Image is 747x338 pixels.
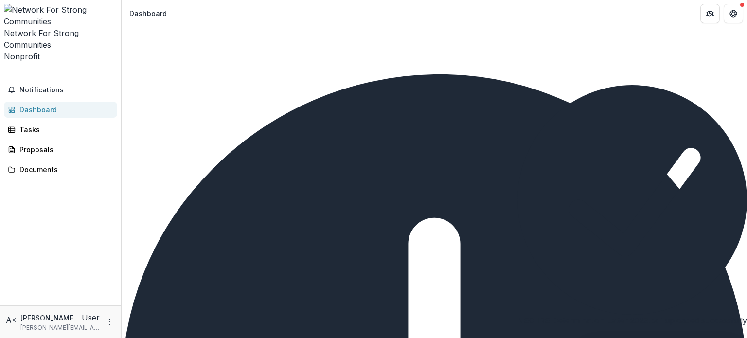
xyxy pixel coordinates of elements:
a: Proposals [4,142,117,158]
span: Notifications [19,86,113,94]
div: Documents [19,164,109,175]
div: Dashboard [129,8,167,18]
button: Get Help [724,4,743,23]
div: Dashboard [19,105,109,115]
a: Documents [4,161,117,178]
nav: breadcrumb [125,6,171,20]
div: Proposals [19,144,109,155]
p: [PERSON_NAME][EMAIL_ADDRESS][DOMAIN_NAME] [20,323,100,332]
button: Partners [700,4,720,23]
button: More [104,316,115,328]
p: User [82,312,100,323]
p: [PERSON_NAME] <[PERSON_NAME][EMAIL_ADDRESS][DOMAIN_NAME]> [20,313,82,323]
div: Amy Brooks <amy@nscnow.org> [6,314,17,326]
div: Network For Strong Communities [4,27,117,51]
img: Network For Strong Communities [4,4,117,27]
a: Dashboard [4,102,117,118]
a: Tasks [4,122,117,138]
span: Nonprofit [4,52,40,61]
button: Notifications [4,82,117,98]
div: Tasks [19,125,109,135]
